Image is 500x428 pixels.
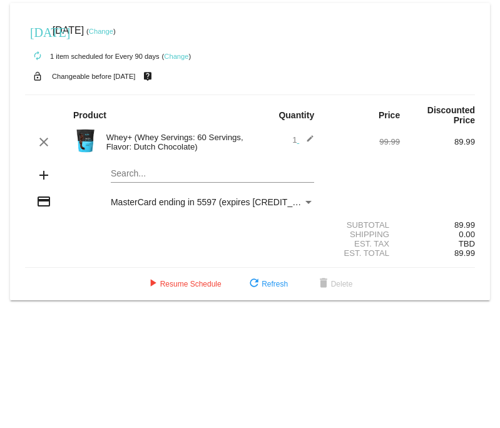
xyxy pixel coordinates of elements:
[325,248,400,258] div: Est. Total
[30,49,45,64] mat-icon: autorenew
[86,28,116,35] small: ( )
[111,197,350,207] span: MasterCard ending in 5597 (expires [CREDIT_CARD_DATA])
[135,273,232,295] button: Resume Schedule
[30,68,45,84] mat-icon: lock_open
[164,53,188,60] a: Change
[306,273,363,295] button: Delete
[247,280,288,288] span: Refresh
[316,280,353,288] span: Delete
[100,133,250,151] div: Whey+ (Whey Servings: 60 Servings, Flavor: Dutch Chocolate)
[30,24,45,39] mat-icon: [DATE]
[162,53,191,60] small: ( )
[454,248,475,258] span: 89.99
[400,137,475,146] div: 89.99
[111,169,314,179] input: Search...
[278,110,314,120] strong: Quantity
[111,197,314,207] mat-select: Payment Method
[52,73,136,80] small: Changeable before [DATE]
[36,168,51,183] mat-icon: add
[247,277,262,292] mat-icon: refresh
[427,105,475,125] strong: Discounted Price
[25,53,160,60] small: 1 item scheduled for Every 90 days
[325,239,400,248] div: Est. Tax
[36,135,51,150] mat-icon: clear
[89,28,113,35] a: Change
[36,194,51,209] mat-icon: credit_card
[325,220,400,230] div: Subtotal
[73,110,106,120] strong: Product
[379,110,400,120] strong: Price
[400,220,475,230] div: 89.99
[237,273,298,295] button: Refresh
[316,277,331,292] mat-icon: delete
[292,135,314,145] span: 1
[459,230,475,239] span: 0.00
[145,277,160,292] mat-icon: play_arrow
[325,137,400,146] div: 99.99
[459,239,475,248] span: TBD
[145,280,222,288] span: Resume Schedule
[73,128,98,153] img: Image-1-Carousel-Whey-5lb-Chocolate-no-badge-Transp.png
[325,230,400,239] div: Shipping
[299,135,314,150] mat-icon: edit
[140,68,155,84] mat-icon: live_help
